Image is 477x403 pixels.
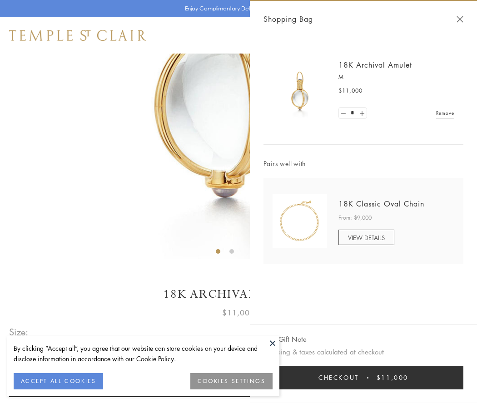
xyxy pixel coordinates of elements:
[263,13,313,25] span: Shopping Bag
[14,373,103,389] button: ACCEPT ALL COOKIES
[273,194,327,248] img: N88865-OV18
[9,324,29,339] span: Size:
[357,108,366,119] a: Set quantity to 2
[338,73,454,82] p: M
[190,373,273,389] button: COOKIES SETTINGS
[457,16,463,23] button: Close Shopping Bag
[338,230,394,245] a: VIEW DETAILS
[338,60,412,70] a: 18K Archival Amulet
[263,366,463,389] button: Checkout $11,000
[338,213,372,222] span: From: $9,000
[222,307,255,319] span: $11,000
[338,199,424,209] a: 18K Classic Oval Chain
[436,108,454,118] a: Remove
[263,346,463,358] p: Shipping & taxes calculated at checkout
[185,4,288,13] p: Enjoy Complimentary Delivery & Returns
[263,158,463,169] span: Pairs well with
[339,108,348,119] a: Set quantity to 0
[263,334,307,345] button: Add Gift Note
[14,343,273,364] div: By clicking “Accept all”, you agree that our website can store cookies on your device and disclos...
[9,30,146,41] img: Temple St. Clair
[338,86,363,95] span: $11,000
[273,64,327,118] img: 18K Archival Amulet
[348,233,385,242] span: VIEW DETAILS
[318,373,359,383] span: Checkout
[377,373,408,383] span: $11,000
[9,286,468,302] h1: 18K Archival Amulet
